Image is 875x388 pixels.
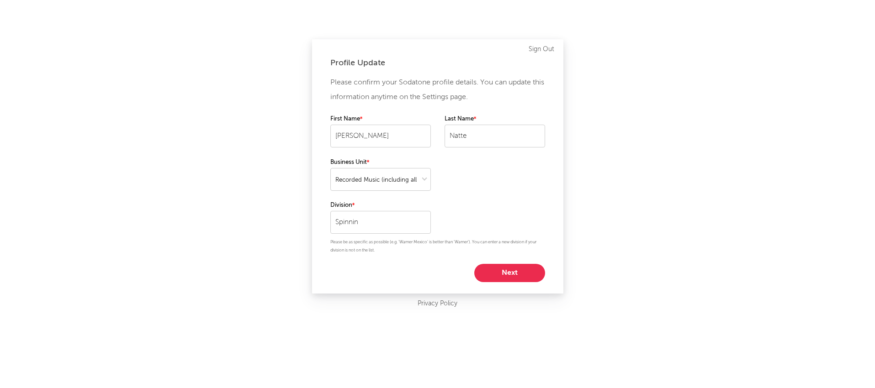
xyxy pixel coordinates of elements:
[330,238,545,255] p: Please be as specific as possible (e.g. 'Warner Mexico' is better than 'Warner'). You can enter a...
[445,114,545,125] label: Last Name
[418,298,457,309] a: Privacy Policy
[330,211,431,234] input: Your division
[330,125,431,147] input: Your first name
[529,44,554,55] a: Sign Out
[330,114,431,125] label: First Name
[330,157,431,168] label: Business Unit
[445,125,545,147] input: Your last name
[474,264,545,282] button: Next
[330,75,545,105] p: Please confirm your Sodatone profile details. You can update this information anytime on the Sett...
[330,200,431,211] label: Division
[330,58,545,68] div: Profile Update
